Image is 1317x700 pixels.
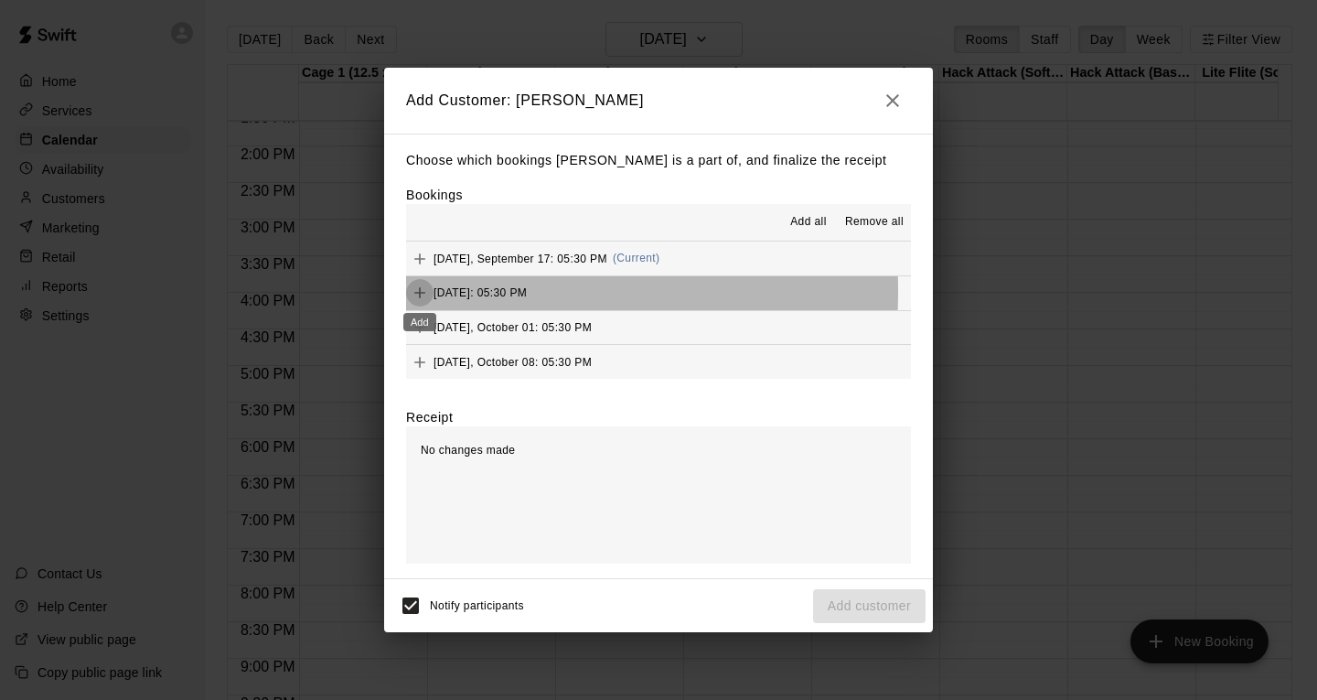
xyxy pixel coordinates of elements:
span: [DATE], October 01: 05:30 PM [434,320,592,333]
label: Bookings [406,188,463,202]
span: Add [406,251,434,264]
span: Add all [790,213,827,232]
button: Add[DATE], October 01: 05:30 PM [406,311,911,345]
button: Remove all [838,208,911,237]
span: [DATE], September 17: 05:30 PM [434,252,607,264]
button: Add[DATE], September 17: 05:30 PM(Current) [406,242,911,275]
span: Add [406,354,434,368]
p: Choose which bookings [PERSON_NAME] is a part of, and finalize the receipt [406,149,911,172]
span: [DATE], October 08: 05:30 PM [434,355,592,368]
div: Add [403,313,436,331]
label: Receipt [406,408,453,426]
span: Add [406,285,434,299]
button: Add[DATE], October 08: 05:30 PM [406,345,911,379]
span: (Current) [613,252,660,264]
button: Add[DATE]: 05:30 PM [406,276,911,310]
span: No changes made [421,444,515,457]
span: [DATE]: 05:30 PM [434,286,527,299]
span: Notify participants [430,600,524,613]
span: Remove all [845,213,904,232]
span: Add [406,319,434,333]
h2: Add Customer: [PERSON_NAME] [384,68,933,134]
button: Add all [779,208,838,237]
